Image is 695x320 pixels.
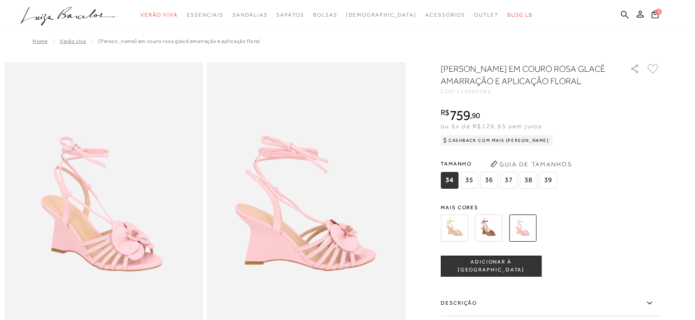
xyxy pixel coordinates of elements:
span: 759 [449,107,470,123]
a: Home [32,38,47,44]
i: , [470,112,480,120]
span: Essenciais [187,12,224,18]
img: SANDÁLIA ANABELA EM COURO CARAMELO AMARRAÇÃO E APLICAÇÃO FLORAL [475,215,502,242]
span: BLOG LB [507,12,533,18]
button: Guia de Tamanhos [487,157,575,171]
span: 90 [472,111,480,120]
span: Mais cores [441,205,660,210]
a: Verão Viva [60,38,86,44]
span: Acessórios [425,12,465,18]
span: 39 [539,172,557,189]
span: Outlet [474,12,499,18]
span: ADICIONAR À [GEOGRAPHIC_DATA] [441,258,541,274]
a: categoryNavScreenReaderText [140,7,178,23]
h1: [PERSON_NAME] EM COURO ROSA GLACÊ AMARRAÇÃO E APLICAÇÃO FLORAL [441,63,605,87]
img: SANDÁLIA ANABELA EM COURO ROSA GLACÊ AMARRAÇÃO E APLICAÇÃO FLORAL [509,215,536,242]
div: CÓD: [441,89,616,94]
span: [DEMOGRAPHIC_DATA] [346,12,417,18]
i: R$ [441,109,449,116]
label: Descrição [441,291,660,316]
span: [PERSON_NAME] EM COURO ROSA GLACÊ AMARRAÇÃO E APLICAÇÃO FLORAL [98,38,260,44]
a: noSubCategoriesText [346,7,417,23]
a: BLOG LB [507,7,533,23]
a: categoryNavScreenReaderText [187,7,224,23]
span: 134000384 [456,88,492,95]
a: categoryNavScreenReaderText [232,7,267,23]
span: 38 [520,172,537,189]
a: categoryNavScreenReaderText [425,7,465,23]
img: SANDÁLIA ANABELA EM COURO BAUNILHA COM AMARRAÇÃO E APLICAÇÃO FLORAL [441,215,468,242]
button: ADICIONAR À [GEOGRAPHIC_DATA] [441,256,542,277]
span: 34 [441,172,458,189]
span: Tamanho [441,157,559,170]
span: 0 [656,9,662,15]
a: categoryNavScreenReaderText [474,7,499,23]
span: Verão Viva [140,12,178,18]
button: 0 [649,10,661,21]
span: ou 6x de R$126,65 sem juros [441,123,542,130]
span: Sapatos [276,12,304,18]
div: Cashback com Mais [PERSON_NAME] [441,135,552,146]
a: categoryNavScreenReaderText [313,7,338,23]
a: categoryNavScreenReaderText [276,7,304,23]
span: 37 [500,172,517,189]
span: 36 [480,172,498,189]
span: Bolsas [313,12,338,18]
span: 35 [460,172,478,189]
span: Sandálias [232,12,267,18]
